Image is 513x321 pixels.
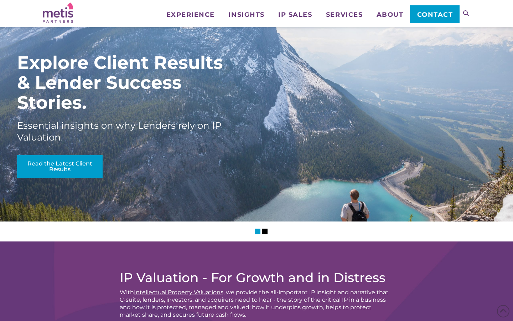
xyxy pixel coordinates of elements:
[497,305,509,317] span: Back to Top
[134,289,223,296] a: Intellectual Property Valuations
[326,11,363,18] span: Services
[43,2,73,23] img: Metis Partners
[17,120,231,143] div: Essential insights on why Lenders rely on IP Valuation.
[262,229,268,234] li: Slider Page 2
[377,11,404,18] span: About
[120,289,393,319] div: With , we provide the all-important IP insight and narrative that C-suite, lenders, investors, an...
[228,11,264,18] span: Insights
[410,5,460,23] a: Contact
[255,229,260,234] li: Slider Page 1
[17,155,103,178] a: Read the Latest Client Results
[166,11,215,18] span: Experience
[17,53,231,113] div: Explore Client Results & Lender Success Stories.
[417,11,453,18] span: Contact
[278,11,312,18] span: IP Sales
[120,270,393,285] h2: IP Valuation - For Growth and in Distress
